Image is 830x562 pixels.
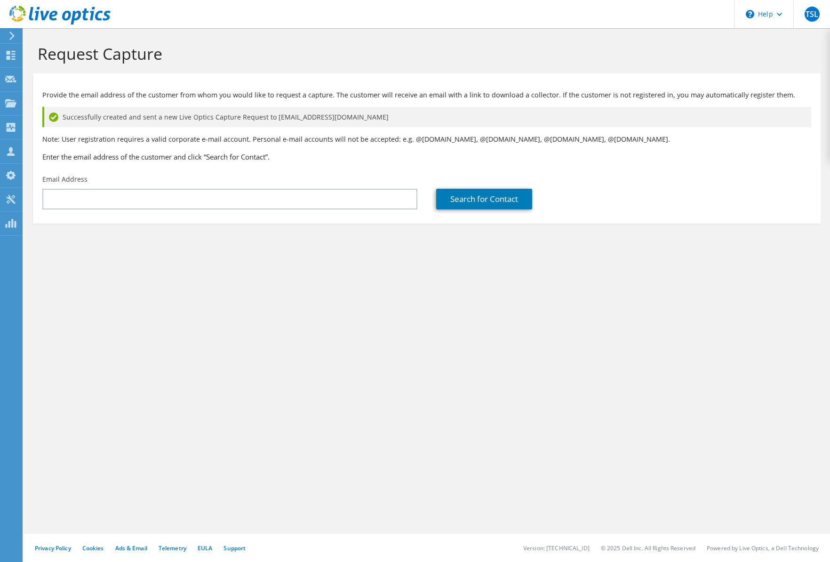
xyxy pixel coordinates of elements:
a: Privacy Policy [35,544,71,552]
a: Cookies [82,544,104,552]
p: Provide the email address of the customer from whom you would like to request a capture. The cust... [42,90,811,100]
li: Powered by Live Optics, a Dell Technology [707,544,819,552]
a: EULA [198,544,212,552]
h1: Request Capture [38,44,811,64]
svg: \n [746,10,754,18]
p: Note: User registration requires a valid corporate e-mail account. Personal e-mail accounts will ... [42,134,811,145]
a: Support [223,544,246,552]
span: TSL [805,7,820,22]
a: Telemetry [159,544,186,552]
a: Ads & Email [115,544,147,552]
li: Version: [TECHNICAL_ID] [523,544,590,552]
span: Successfully created and sent a new Live Optics Capture Request to [EMAIL_ADDRESS][DOMAIN_NAME] [63,112,389,122]
a: Search for Contact [436,189,532,209]
label: Email Address [42,175,88,184]
h3: Enter the email address of the customer and click “Search for Contact”. [42,152,811,162]
li: © 2025 Dell Inc. All Rights Reserved [601,544,695,552]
